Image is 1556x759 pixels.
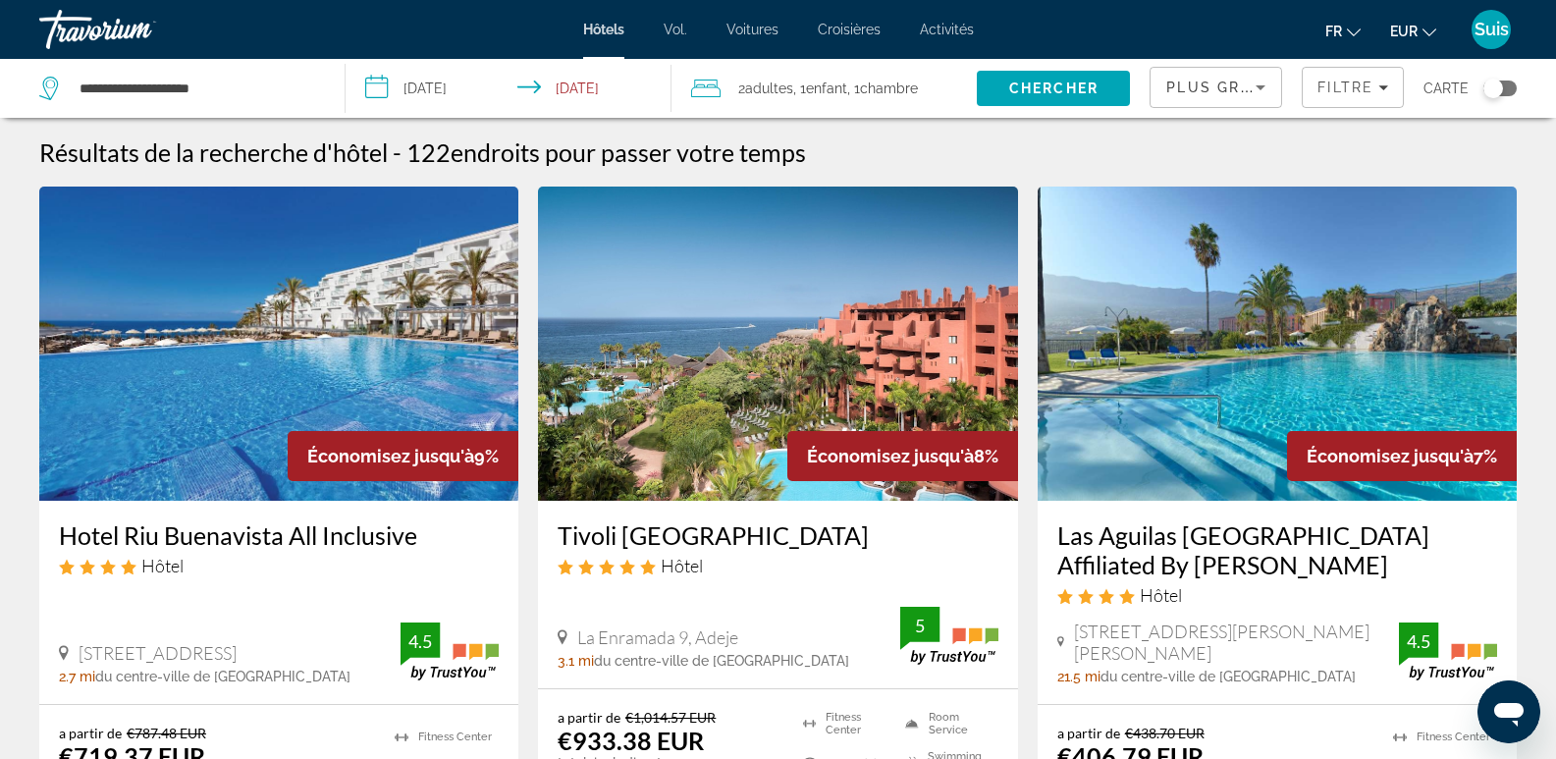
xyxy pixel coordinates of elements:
[307,446,474,466] span: Économisez jusqu'à
[807,446,974,466] span: Économisez jusqu'à
[127,725,206,741] del: €787.48 EUR
[346,59,671,118] button: Select check in and out date
[59,555,499,576] div: 4 star Hotel
[977,71,1130,106] button: Search
[1166,80,1401,95] span: Plus grandes économies
[671,59,978,118] button: Travelers: 2 adults, 1 child
[1074,621,1399,664] span: [STREET_ADDRESS][PERSON_NAME][PERSON_NAME]
[558,653,594,669] span: 3.1 mi
[895,709,997,738] li: Room Service
[401,629,440,653] div: 4.5
[787,431,1018,481] div: 8%
[59,669,95,684] span: 2.7 mi
[59,725,122,741] span: a partir de
[1399,623,1497,680] img: TrustYou guest rating badge
[1038,187,1517,501] img: Las Aguilas Tenerife Affiliated By Melia
[1057,669,1100,684] span: 21.5 mi
[847,75,918,102] span: , 1
[401,623,499,680] img: TrustYou guest rating badge
[745,81,793,96] span: Adultes
[793,75,847,102] span: , 1
[1057,584,1497,606] div: 4 star Hotel
[577,626,738,648] span: La Enramada 9, Adeje
[1390,24,1418,39] font: EUR
[738,75,793,102] span: 2
[59,520,499,550] a: Hotel Riu Buenavista All Inclusive
[406,137,806,167] h2: 122
[1317,80,1373,95] span: Filtre
[1166,76,1265,99] mat-select: Sort by
[538,187,1017,501] img: Tivoli La Caleta Tenerife Resort
[39,4,236,55] a: Travorium
[1475,19,1509,39] font: Suis
[1466,9,1517,50] button: Menu utilisateur
[1287,431,1517,481] div: 7%
[288,431,518,481] div: 9%
[558,726,704,755] ins: €933.38 EUR
[900,607,998,665] img: TrustYou guest rating badge
[1423,75,1469,102] span: Carte
[1140,584,1182,606] span: Hôtel
[1125,725,1205,741] del: €438.70 EUR
[558,520,997,550] a: Tivoli [GEOGRAPHIC_DATA]
[793,709,895,738] li: Fitness Center
[78,74,315,103] input: Search hotel destination
[900,614,939,637] div: 5
[806,81,847,96] span: Enfant
[393,137,402,167] span: -
[558,555,997,576] div: 5 star Hotel
[39,137,388,167] h1: Résultats de la recherche d'hôtel
[664,22,687,37] a: Vol.
[920,22,974,37] a: Activités
[860,81,918,96] span: Chambre
[1325,24,1342,39] font: fr
[558,709,620,726] span: a partir de
[1477,680,1540,743] iframe: Bouton de lancement de la fenêtre de messagerie
[1383,725,1497,749] li: Fitness Center
[1057,725,1120,741] span: a partir de
[625,709,716,726] del: €1,014.57 EUR
[1307,446,1474,466] span: Économisez jusqu'à
[661,555,703,576] span: Hôtel
[726,22,778,37] a: Voitures
[79,642,237,664] span: [STREET_ADDRESS]
[1100,669,1356,684] span: du centre-ville de [GEOGRAPHIC_DATA]
[451,137,806,167] span: endroits pour passer votre temps
[1057,520,1497,579] a: Las Aguilas [GEOGRAPHIC_DATA] Affiliated By [PERSON_NAME]
[594,653,849,669] span: du centre-ville de [GEOGRAPHIC_DATA]
[95,669,350,684] span: du centre-ville de [GEOGRAPHIC_DATA]
[385,725,499,749] li: Fitness Center
[1302,67,1404,108] button: Filters
[1325,17,1361,45] button: Changer de langue
[141,555,184,576] span: Hôtel
[1390,17,1436,45] button: Changer de devise
[1009,81,1099,96] span: Chercher
[583,22,624,37] a: Hôtels
[1399,629,1438,653] div: 4.5
[1469,80,1517,97] button: Toggle map
[39,187,518,501] img: Hotel Riu Buenavista All Inclusive
[818,22,881,37] a: Croisières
